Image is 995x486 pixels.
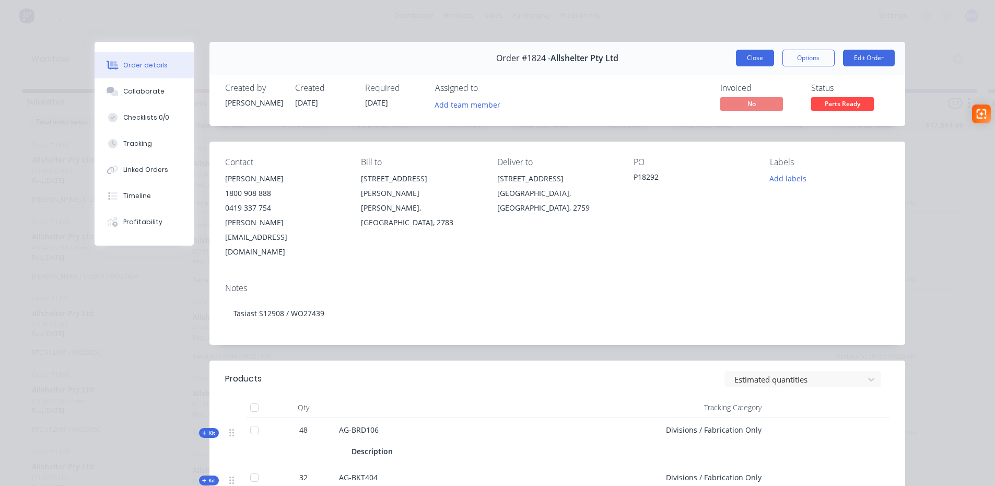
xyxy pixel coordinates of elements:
[720,83,799,93] div: Invoiced
[225,171,345,259] div: [PERSON_NAME]1800 908 8880419 337 754[PERSON_NAME][EMAIL_ADDRESS][DOMAIN_NAME]
[225,157,345,167] div: Contact
[339,472,378,482] span: AG-BKT404
[123,61,168,70] div: Order details
[352,444,397,459] div: Description
[95,209,194,235] button: Profitability
[339,425,379,435] span: AG-BRD106
[361,201,481,230] div: [PERSON_NAME], [GEOGRAPHIC_DATA], 2783
[811,97,874,113] button: Parts Ready
[123,217,162,227] div: Profitability
[225,83,283,93] div: Created by
[496,53,551,63] span: Order #1824 -
[551,53,618,63] span: Allshelter Pty Ltd
[123,165,168,175] div: Linked Orders
[123,139,152,148] div: Tracking
[299,472,308,483] span: 32
[782,50,835,66] button: Options
[429,97,506,111] button: Add team member
[225,283,889,293] div: Notes
[299,424,308,435] span: 48
[123,191,151,201] div: Timeline
[225,297,889,329] div: Tasiast S12908 / WO27439
[95,131,194,157] button: Tracking
[95,183,194,209] button: Timeline
[634,171,753,186] div: P18292
[361,157,481,167] div: Bill to
[272,397,335,418] div: Qty
[497,157,617,167] div: Deliver to
[435,97,506,111] button: Add team member
[361,171,481,230] div: [STREET_ADDRESS][PERSON_NAME][PERSON_NAME], [GEOGRAPHIC_DATA], 2783
[225,373,262,385] div: Products
[843,50,895,66] button: Edit Order
[199,428,219,438] button: Kit
[365,83,423,93] div: Required
[199,476,219,485] button: Kit
[123,87,165,96] div: Collaborate
[295,98,318,108] span: [DATE]
[225,97,283,108] div: [PERSON_NAME]
[764,171,812,186] button: Add labels
[361,171,481,201] div: [STREET_ADDRESS][PERSON_NAME]
[497,186,617,215] div: [GEOGRAPHIC_DATA], [GEOGRAPHIC_DATA], 2759
[225,201,345,215] div: 0419 337 754
[95,105,194,131] button: Checklists 0/0
[365,98,388,108] span: [DATE]
[497,171,617,215] div: [STREET_ADDRESS][GEOGRAPHIC_DATA], [GEOGRAPHIC_DATA], 2759
[811,83,889,93] div: Status
[435,83,540,93] div: Assigned to
[497,171,617,186] div: [STREET_ADDRESS]
[225,186,345,201] div: 1800 908 888
[770,157,889,167] div: Labels
[202,429,216,437] span: Kit
[736,50,774,66] button: Close
[95,78,194,105] button: Collaborate
[720,97,783,110] span: No
[225,171,345,186] div: [PERSON_NAME]
[123,113,169,122] div: Checklists 0/0
[648,397,766,418] div: Tracking Category
[95,52,194,78] button: Order details
[634,157,753,167] div: PO
[811,97,874,110] span: Parts Ready
[648,418,766,466] div: Divisions / Fabrication Only
[225,215,345,259] div: [PERSON_NAME][EMAIL_ADDRESS][DOMAIN_NAME]
[295,83,353,93] div: Created
[202,477,216,484] span: Kit
[95,157,194,183] button: Linked Orders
